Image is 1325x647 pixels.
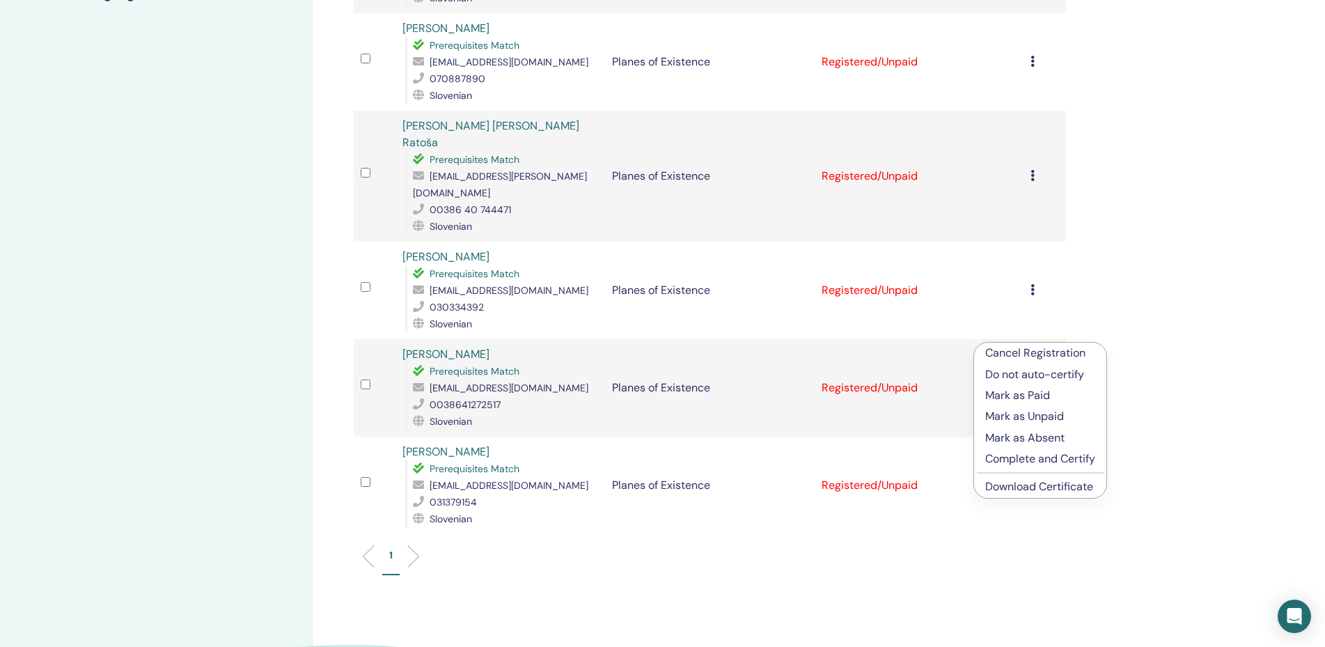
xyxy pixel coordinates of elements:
span: Slovenian [430,318,472,330]
span: Slovenian [430,220,472,233]
a: [PERSON_NAME] [PERSON_NAME] Ratoša [402,118,579,150]
p: Complete and Certify [985,451,1095,467]
span: Prerequisites Match [430,153,519,166]
span: [EMAIL_ADDRESS][PERSON_NAME][DOMAIN_NAME] [413,170,587,199]
span: 0038641272517 [430,398,501,411]
p: Do not auto-certify [985,366,1095,383]
span: Slovenian [430,513,472,525]
span: [EMAIL_ADDRESS][DOMAIN_NAME] [430,284,588,297]
td: Planes of Existence [605,339,815,437]
td: Planes of Existence [605,111,815,242]
p: Mark as Absent [985,430,1095,446]
span: Prerequisites Match [430,39,519,52]
span: 031379154 [430,496,477,508]
a: [PERSON_NAME] [402,21,489,36]
p: 1 [389,548,393,563]
p: Mark as Unpaid [985,408,1095,425]
span: Slovenian [430,415,472,428]
span: 00386 40 744471 [430,203,511,216]
div: Open Intercom Messenger [1278,600,1311,633]
a: [PERSON_NAME] [402,249,489,264]
span: 070887890 [430,72,485,85]
p: Mark as Paid [985,387,1095,404]
a: Download Certificate [985,479,1093,494]
span: [EMAIL_ADDRESS][DOMAIN_NAME] [430,56,588,68]
span: [EMAIL_ADDRESS][DOMAIN_NAME] [430,382,588,394]
td: Planes of Existence [605,13,815,111]
a: [PERSON_NAME] [402,444,489,459]
td: Planes of Existence [605,437,815,534]
td: Planes of Existence [605,242,815,339]
span: Prerequisites Match [430,267,519,280]
span: Prerequisites Match [430,365,519,377]
p: Cancel Registration [985,345,1095,361]
span: Prerequisites Match [430,462,519,475]
span: [EMAIL_ADDRESS][DOMAIN_NAME] [430,479,588,492]
a: [PERSON_NAME] [402,347,489,361]
span: Slovenian [430,89,472,102]
span: 030334392 [430,301,484,313]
